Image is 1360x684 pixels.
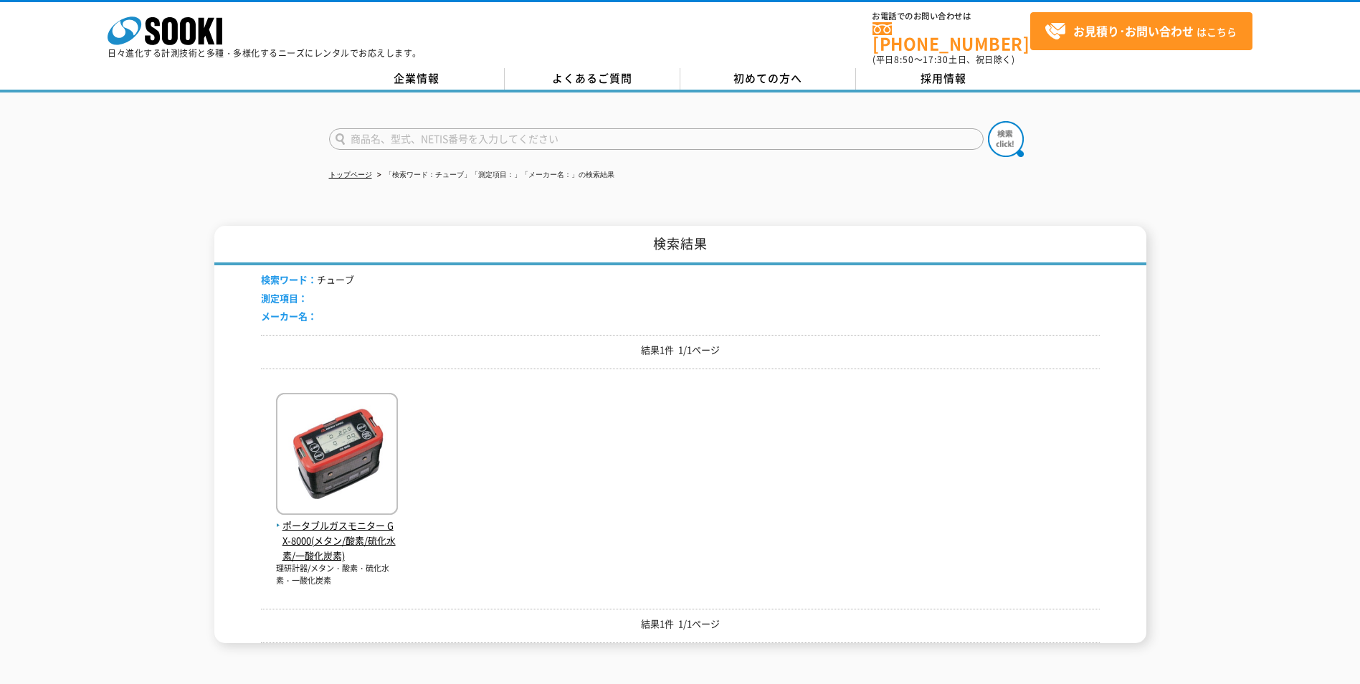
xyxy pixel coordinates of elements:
a: ポータブルガスモニター GX-8000(メタン/酸素/硫化水素/一酸化炭素) [276,503,398,563]
a: トップページ [329,171,372,179]
h1: 検索結果 [214,226,1146,265]
span: ポータブルガスモニター GX-8000(メタン/酸素/硫化水素/一酸化炭素) [276,518,398,563]
span: 8:50 [894,53,914,66]
span: (平日 ～ 土日、祝日除く) [872,53,1014,66]
p: 日々進化する計測技術と多種・多様化するニーズにレンタルでお応えします。 [108,49,422,57]
a: お見積り･お問い合わせはこちら [1030,12,1252,50]
p: 理研計器/メタン・酸素・硫化水素・一酸化炭素 [276,563,398,586]
input: 商品名、型式、NETIS番号を入力してください [329,128,984,150]
span: 初めての方へ [733,70,802,86]
li: チューブ [261,272,354,288]
span: 検索ワード： [261,272,317,286]
strong: お見積り･お問い合わせ [1073,22,1194,39]
li: 「検索ワード：チューブ」「測定項目：」「メーカー名：」の検索結果 [374,168,614,183]
span: お電話でのお問い合わせは [872,12,1030,21]
img: btn_search.png [988,121,1024,157]
p: 結果1件 1/1ページ [261,617,1100,632]
a: 初めての方へ [680,68,856,90]
span: メーカー名： [261,309,317,323]
span: 17:30 [923,53,948,66]
a: [PHONE_NUMBER] [872,22,1030,52]
a: 採用情報 [856,68,1032,90]
a: 企業情報 [329,68,505,90]
img: GX-8000(メタン/酸素/硫化水素/一酸化炭素) [276,393,398,518]
span: はこちら [1045,21,1237,42]
p: 結果1件 1/1ページ [261,343,1100,358]
span: 測定項目： [261,291,308,305]
a: よくあるご質問 [505,68,680,90]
